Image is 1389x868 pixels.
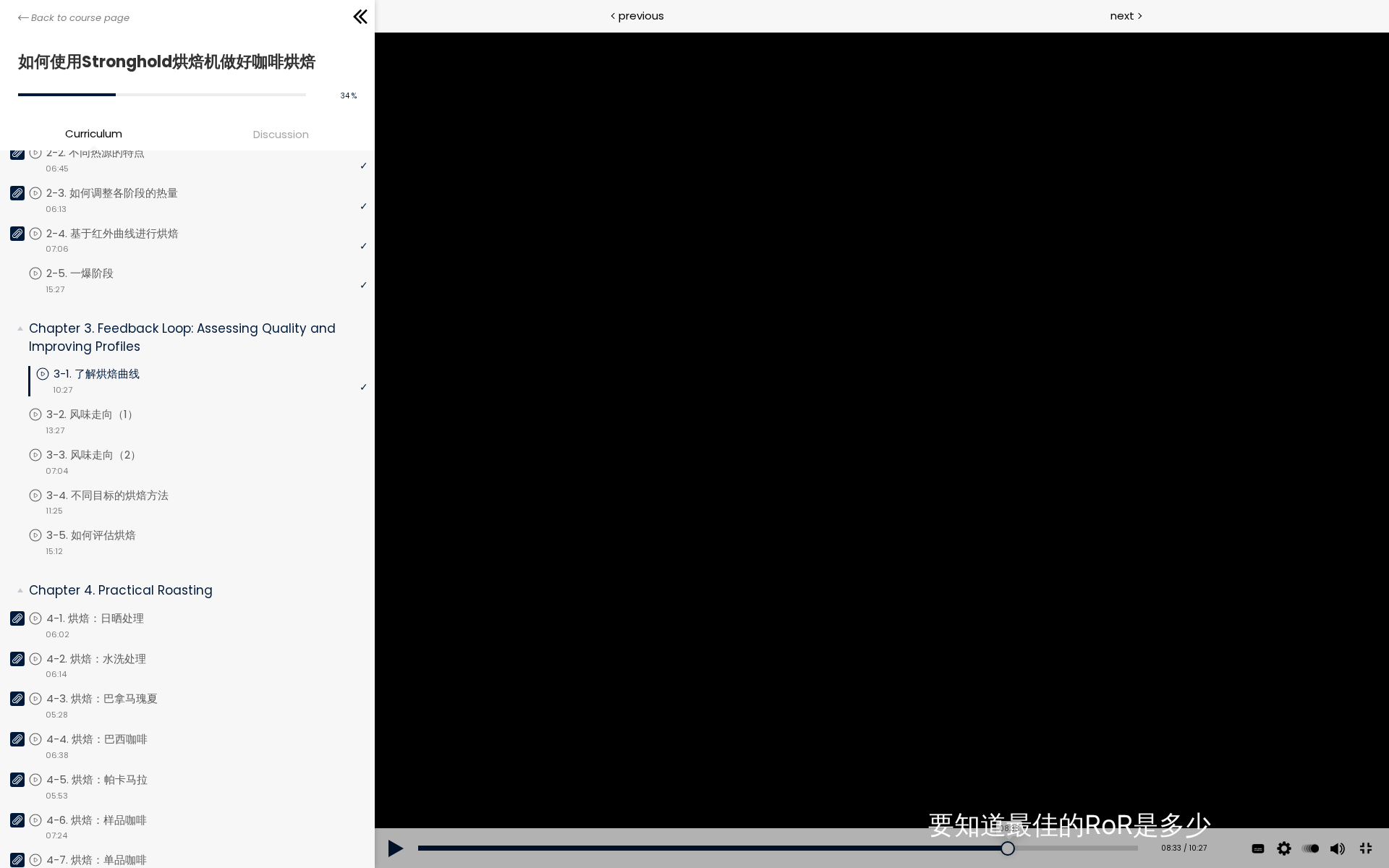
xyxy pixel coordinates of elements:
span: previous [619,7,664,24]
span: 13:27 [46,425,64,437]
div: See available captions [870,796,896,837]
button: Volume [951,796,972,837]
span: Curriculum [65,125,122,142]
h1: 如何使用Stronghold烘焙机做好咖啡烘焙 [18,48,349,75]
span: 34 % [341,90,357,101]
p: 2-5. 一爆阶段 [46,265,143,281]
span: 15:27 [46,284,64,296]
span: next [1110,7,1134,24]
span: 07:06 [46,243,69,255]
p: Chapter 4. Practical Roasting [29,582,357,600]
p: 3-1. 了解烘焙曲线 [54,366,169,382]
button: Video quality [899,796,920,837]
p: 2-2. 不同热源的特点 [46,145,174,161]
div: Change playback rate [922,796,948,837]
span: Back to course page [31,11,129,25]
span: Discussion [253,126,309,142]
p: 3-2. 风味走向（1） [46,407,167,422]
button: Subtitles and Transcript [872,796,894,837]
span: 10:27 [53,384,72,396]
span: 06:13 [46,203,67,216]
span: 06:45 [46,163,69,175]
p: Chapter 3. Feedback Loop: Assessing Quality and Improving Profiles [29,320,357,355]
a: Back to course page [18,11,129,25]
div: 08:33 / 10:27 [776,811,832,822]
p: 2-4. 基于红外曲线进行烘焙 [46,226,208,242]
p: 2-3. 如何调整各阶段的热量 [46,185,207,201]
div: 08:33 [621,789,647,805]
button: Play back rate [925,796,946,837]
